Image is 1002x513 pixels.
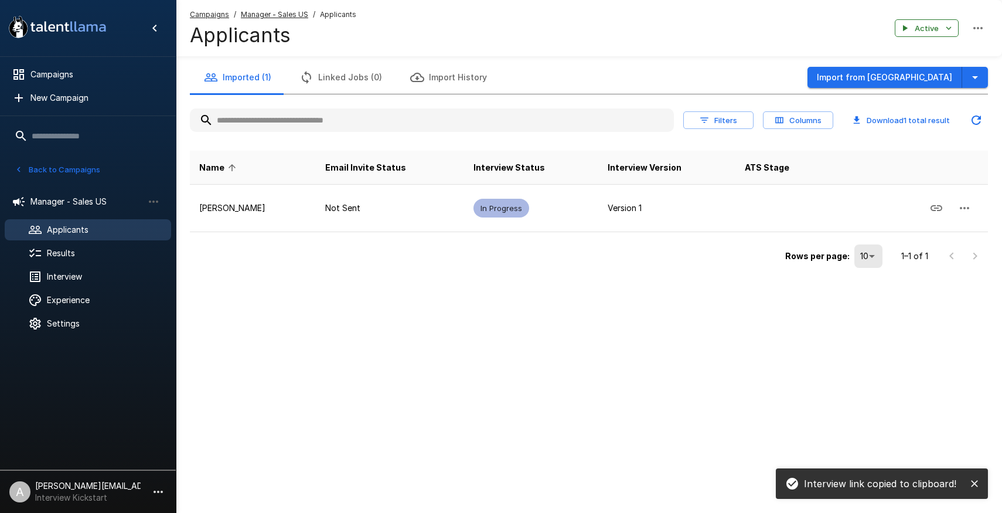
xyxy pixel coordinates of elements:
[895,19,959,38] button: Active
[320,9,356,21] span: Applicants
[473,161,545,175] span: Interview Status
[922,202,950,212] span: Copy Interview Link
[190,61,285,94] button: Imported (1)
[313,9,315,21] span: /
[901,250,928,262] p: 1–1 of 1
[199,161,240,175] span: Name
[396,61,501,94] button: Import History
[325,161,406,175] span: Email Invite Status
[785,250,850,262] p: Rows per page:
[683,111,754,130] button: Filters
[807,67,962,89] button: Import from [GEOGRAPHIC_DATA]
[199,202,306,214] p: [PERSON_NAME]
[608,202,727,214] p: Version 1
[190,10,229,19] u: Campaigns
[234,9,236,21] span: /
[241,10,308,19] u: Manager - Sales US
[285,61,396,94] button: Linked Jobs (0)
[964,108,988,132] button: Updated Today - 1:36 PM
[608,161,681,175] span: Interview Version
[473,203,529,214] span: In Progress
[854,244,882,268] div: 10
[763,111,833,130] button: Columns
[745,161,789,175] span: ATS Stage
[843,111,960,130] button: Download1 total result
[325,202,454,214] p: Not Sent
[190,23,356,47] h4: Applicants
